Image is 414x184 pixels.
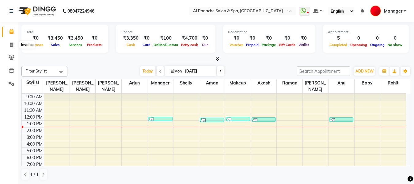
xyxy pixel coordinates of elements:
[328,35,349,42] div: 5
[122,79,147,87] span: Arjun
[65,35,85,42] div: ₹3,450
[140,66,155,76] span: Today
[121,35,141,42] div: ₹3,350
[152,35,180,42] div: ₹100
[22,79,44,86] div: Stylist
[23,107,44,114] div: 11:00 AM
[252,118,275,121] div: panache salon, TK03, 12:30 PM-01:00 PM, Hair Color - Root Touch Up (Inoa)
[45,35,65,42] div: ₹3,450
[245,35,260,42] div: ₹0
[26,29,103,35] div: Total
[260,35,277,42] div: ₹0
[200,118,224,122] div: panache salon, TK05, 12:35 PM-01:05 PM, HAIR CUT [DEMOGRAPHIC_DATA]
[355,79,380,87] span: Baby
[180,43,200,47] span: Petty cash
[277,43,297,47] span: Gift Cards
[180,35,200,42] div: ₹4,700
[152,43,180,47] span: Online/Custom
[25,69,47,73] span: Filter Stylist
[96,79,121,93] span: [PERSON_NAME]
[386,43,404,47] span: No show
[329,118,353,121] div: panache salon, TK04, 12:30 PM-01:00 PM, Threading - Eyebrows,Threading - Upper Lips
[226,117,249,121] div: arti mam, TK01, 12:25 PM-12:55 PM, Makeup - Advance Booking
[380,79,406,87] span: Rohit
[121,29,211,35] div: Finance
[25,127,44,134] div: 2:00 PM
[147,79,173,87] span: Manager
[200,43,210,47] span: Due
[370,6,381,16] img: Manager
[25,94,44,100] div: 9:00 AM
[25,141,44,147] div: 4:00 PM
[141,35,152,42] div: ₹0
[355,69,374,73] span: ADD NEW
[369,35,386,42] div: 0
[19,41,35,49] div: Invoice
[303,79,328,93] span: [PERSON_NAME]
[85,43,103,47] span: Products
[349,35,369,42] div: 0
[277,35,297,42] div: ₹0
[23,100,44,107] div: 10:00 AM
[141,43,152,47] span: Card
[328,29,404,35] div: Appointment
[44,79,70,93] span: [PERSON_NAME]
[369,43,386,47] span: Ongoing
[169,69,183,73] span: Mon
[199,79,225,87] span: Aman
[25,121,44,127] div: 1:00 PM
[297,66,350,76] input: Search Appointment
[25,155,44,161] div: 6:00 PM
[70,79,95,93] span: [PERSON_NAME]
[16,2,58,20] img: logo
[297,43,310,47] span: Wallet
[354,67,375,76] button: ADD NEW
[30,171,39,178] span: 1 / 1
[85,35,103,42] div: ₹0
[328,43,349,47] span: Completed
[251,79,276,87] span: Akash
[245,43,260,47] span: Prepaid
[23,114,44,120] div: 12:00 PM
[386,35,404,42] div: 0
[67,43,84,47] span: Services
[26,35,45,42] div: ₹0
[49,43,61,47] span: Sales
[228,29,310,35] div: Redemption
[225,79,250,87] span: Makeup
[125,43,137,47] span: Cash
[67,2,94,20] b: 08047224946
[200,35,211,42] div: ₹0
[297,35,310,42] div: ₹0
[25,148,44,154] div: 5:00 PM
[148,117,172,121] div: panache salon, TK02, 12:25 PM-12:55 PM, Hair - [PERSON_NAME] Settings
[260,43,277,47] span: Package
[228,43,245,47] span: Voucher
[183,67,214,76] input: 2025-09-01
[228,35,245,42] div: ₹0
[384,8,402,14] span: Manager
[25,161,44,168] div: 7:00 PM
[277,79,302,87] span: Raman
[25,134,44,141] div: 3:00 PM
[173,79,199,87] span: Shelly
[349,43,369,47] span: Upcoming
[329,79,354,87] span: Anu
